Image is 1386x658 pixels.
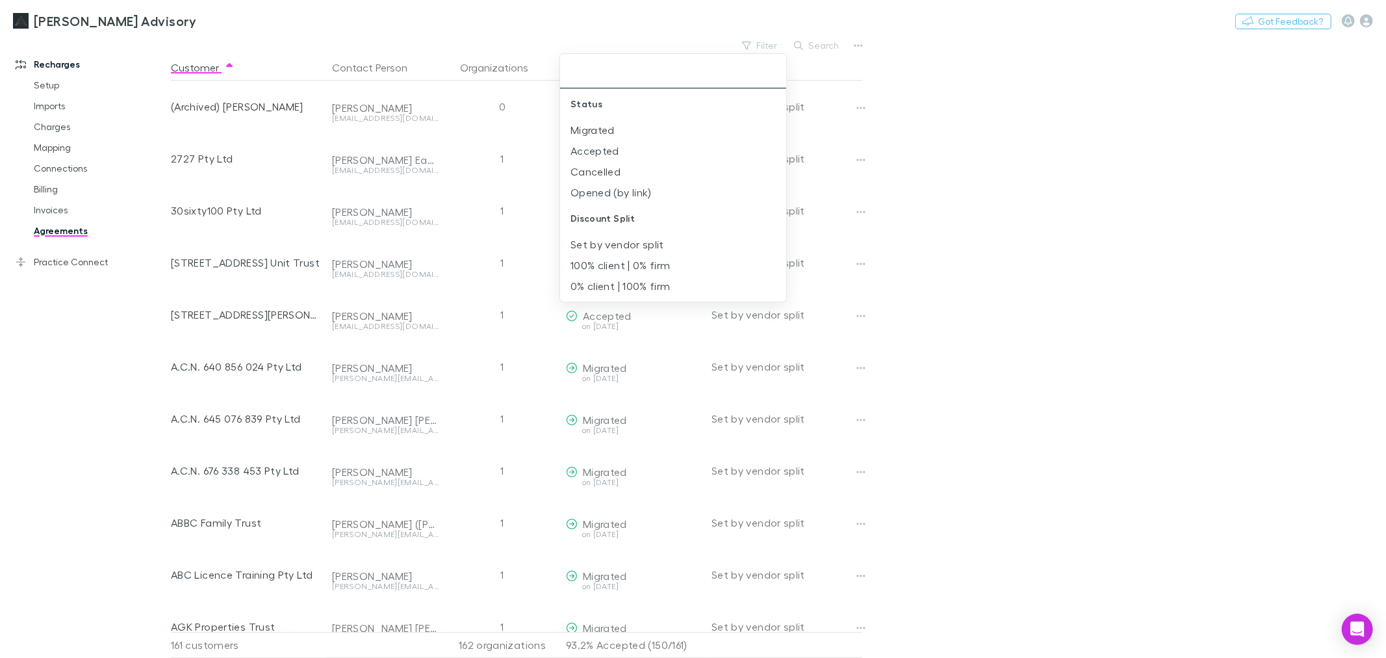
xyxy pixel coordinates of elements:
[1342,614,1373,645] div: Open Intercom Messenger
[560,161,786,182] li: Cancelled
[560,255,786,276] li: 100% client | 0% firm
[560,88,786,120] div: Status
[560,120,786,140] li: Migrated
[560,276,786,296] li: 0% client | 100% firm
[560,140,786,161] li: Accepted
[560,182,786,203] li: Opened (by link)
[560,203,786,234] div: Discount Split
[560,234,786,255] li: Set by vendor split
